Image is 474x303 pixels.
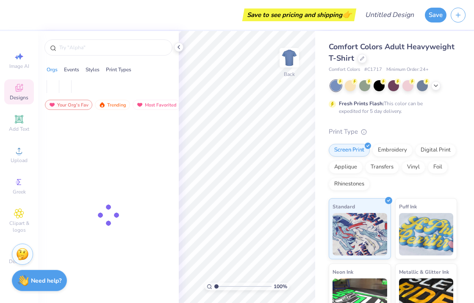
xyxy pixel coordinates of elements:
div: Orgs [47,66,58,73]
img: Standard [333,213,387,255]
strong: Need help? [31,277,61,285]
span: 👉 [342,9,352,20]
input: Try "Alpha" [58,43,167,52]
div: This color can be expedited for 5 day delivery. [339,100,443,115]
span: Puff Ink [399,202,417,211]
div: Foil [428,161,448,174]
div: Trending [95,100,130,110]
input: Untitled Design [358,6,421,23]
span: Standard [333,202,355,211]
img: most_fav.gif [49,102,55,108]
span: Greek [13,188,26,195]
span: 100 % [274,283,287,290]
div: Applique [329,161,363,174]
div: Styles [86,66,100,73]
span: Add Text [9,126,29,132]
span: Image AI [9,63,29,70]
span: Comfort Colors Adult Heavyweight T-Shirt [329,42,455,63]
span: # C1717 [364,66,382,73]
div: Your Org's Fav [45,100,92,110]
span: Metallic & Glitter Ink [399,267,449,276]
div: Screen Print [329,144,370,157]
img: most_fav.gif [136,102,143,108]
span: Upload [11,157,28,164]
div: Embroidery [372,144,413,157]
div: Print Type [329,127,457,137]
div: Print Types [106,66,131,73]
img: Puff Ink [399,213,454,255]
span: Clipart & logos [4,220,34,233]
span: Minimum Order: 24 + [386,66,429,73]
img: trending.gif [99,102,105,108]
span: Designs [10,94,28,101]
div: Most Favorited [133,100,180,110]
div: Save to see pricing and shipping [244,8,354,21]
div: Vinyl [402,161,425,174]
div: Events [64,66,79,73]
span: Neon Ink [333,267,353,276]
div: Digital Print [415,144,456,157]
span: Comfort Colors [329,66,360,73]
strong: Fresh Prints Flash: [339,100,384,107]
img: Back [281,49,298,66]
span: Decorate [9,258,29,265]
div: Back [284,70,295,78]
div: Rhinestones [329,178,370,191]
div: Transfers [365,161,399,174]
button: Save [425,8,446,22]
